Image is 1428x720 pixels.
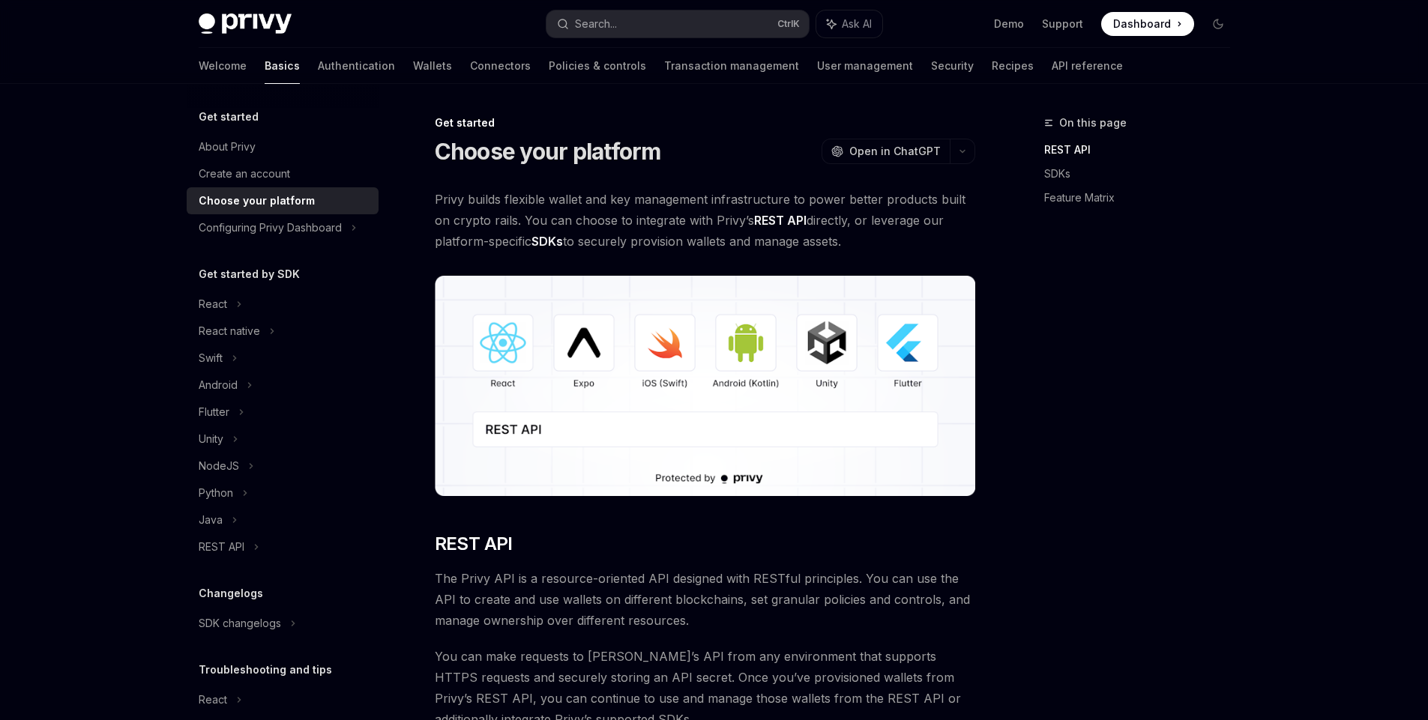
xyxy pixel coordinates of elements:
h1: Choose your platform [435,138,661,165]
button: Search...CtrlK [546,10,809,37]
h5: Changelogs [199,584,263,602]
a: About Privy [187,133,379,160]
a: Feature Matrix [1044,186,1242,210]
div: Create an account [199,165,290,183]
h5: Troubleshooting and tips [199,661,332,679]
img: dark logo [199,13,292,34]
button: Toggle dark mode [1206,12,1230,36]
span: REST API [435,532,513,556]
div: Swift [199,349,223,367]
div: Android [199,376,238,394]
a: Create an account [187,160,379,187]
a: SDKs [1044,162,1242,186]
span: Ask AI [842,16,872,31]
a: Transaction management [664,48,799,84]
a: REST API [1044,138,1242,162]
a: Authentication [318,48,395,84]
div: NodeJS [199,457,239,475]
span: The Privy API is a resource-oriented API designed with RESTful principles. You can use the API to... [435,568,975,631]
div: Unity [199,430,223,448]
h5: Get started by SDK [199,265,300,283]
a: Choose your platform [187,187,379,214]
div: SDK changelogs [199,614,281,632]
button: Ask AI [816,10,882,37]
strong: SDKs [531,234,563,249]
a: Demo [994,16,1024,31]
a: Welcome [199,48,247,84]
a: Security [931,48,974,84]
strong: REST API [754,213,807,228]
a: Basics [265,48,300,84]
div: Search... [575,15,617,33]
div: React [199,691,227,709]
div: Get started [435,115,975,130]
a: Policies & controls [549,48,646,84]
a: Dashboard [1101,12,1194,36]
img: images/Platform2.png [435,276,975,496]
div: Configuring Privy Dashboard [199,219,342,237]
a: Wallets [413,48,452,84]
div: Choose your platform [199,192,315,210]
div: React [199,295,227,313]
h5: Get started [199,108,259,126]
div: Flutter [199,403,229,421]
span: Ctrl K [777,18,800,30]
a: API reference [1052,48,1123,84]
span: Dashboard [1113,16,1171,31]
a: Connectors [470,48,531,84]
span: Privy builds flexible wallet and key management infrastructure to power better products built on ... [435,189,975,252]
button: Open in ChatGPT [822,139,950,164]
div: About Privy [199,138,256,156]
span: Open in ChatGPT [849,144,941,159]
a: Support [1042,16,1083,31]
span: On this page [1059,114,1127,132]
a: User management [817,48,913,84]
a: Recipes [992,48,1034,84]
div: Java [199,511,223,529]
div: REST API [199,538,244,556]
div: React native [199,322,260,340]
div: Python [199,484,233,502]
